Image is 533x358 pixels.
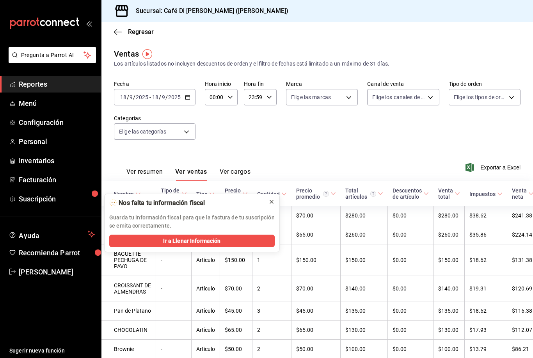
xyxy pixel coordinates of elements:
input: ---- [168,94,181,100]
td: $45.00 [291,301,341,321]
td: - [156,244,192,276]
td: $70.00 [220,276,252,301]
td: CHOCOLATIN [101,321,156,340]
span: Elige los canales de venta [372,93,425,101]
button: Ir a Llenar Información [109,235,275,247]
span: Sugerir nueva función [9,347,95,355]
span: Inventarios [19,155,95,166]
span: Elige las categorías [119,128,167,135]
td: $280.00 [341,206,388,225]
td: $18.62 [465,244,507,276]
button: Pregunta a Parrot AI [9,47,96,63]
td: CHAI LATTE [101,206,156,225]
td: $135.00 [341,301,388,321]
span: Tipo de artículo [161,187,187,200]
label: Marca [286,81,358,87]
div: 🫥 Nos falta tu información fiscal [109,199,262,207]
td: $150.00 [341,244,388,276]
div: Los artículos listados no incluyen descuentos de orden y el filtro de fechas está limitado a un m... [114,60,521,68]
button: Tooltip marker [142,49,152,59]
td: $70.00 [291,206,341,225]
span: Venta total [438,187,460,200]
td: $140.00 [434,276,465,301]
td: $38.62 [465,206,507,225]
span: Reportes [19,79,95,89]
td: $0.00 [388,301,434,321]
td: $70.00 [291,276,341,301]
label: Tipo de orden [449,81,521,87]
td: $260.00 [434,225,465,244]
div: Precio actual [225,187,241,200]
td: 3 [252,301,291,321]
p: Guarda tu información fiscal para que la factura de tu suscripción se emita correctamente. [109,214,275,230]
input: -- [162,94,165,100]
label: Fecha [114,81,195,87]
td: 1 [252,244,291,276]
td: Artículo [192,321,220,340]
td: $0.00 [388,276,434,301]
svg: Precio promedio = Total artículos / cantidad [323,191,329,197]
button: Ver resumen [126,168,163,181]
td: - [156,301,192,321]
td: $17.93 [465,321,507,340]
td: Artículo [192,301,220,321]
span: / [159,94,161,100]
span: Cantidad [257,191,287,197]
span: Precio actual [225,187,248,200]
input: -- [129,94,133,100]
td: 2 [252,321,291,340]
span: Ayuda [19,230,85,239]
label: Hora inicio [205,81,238,87]
button: open_drawer_menu [86,20,92,27]
td: $45.00 [220,301,252,321]
span: Elige las marcas [291,93,331,101]
td: $280.00 [434,206,465,225]
td: BAGUETTE PECHUGA DE PAVO [101,244,156,276]
label: Canal de venta [367,81,439,87]
td: CROISSANT DE ALMENDRAS [101,276,156,301]
span: Regresar [128,28,154,36]
div: Precio promedio [296,187,329,200]
span: Recomienda Parrot [19,248,95,258]
td: $135.00 [434,301,465,321]
td: $150.00 [434,244,465,276]
td: $150.00 [291,244,341,276]
td: $35.86 [465,225,507,244]
div: Tipo [196,191,208,197]
td: $0.00 [388,225,434,244]
div: Tipo de artículo [161,187,180,200]
div: Descuentos de artículo [393,187,422,200]
div: Venta total [438,187,453,200]
td: $19.31 [465,276,507,301]
span: / [133,94,135,100]
span: Nombre [114,191,141,197]
span: Exportar a Excel [467,163,521,172]
td: $0.00 [388,321,434,340]
span: Descuentos de artículo [393,187,429,200]
span: Pregunta a Parrot AI [21,51,84,59]
td: $260.00 [341,225,388,244]
span: Elige los tipos de orden [454,93,506,101]
label: Categorías [114,116,195,121]
button: Regresar [114,28,154,36]
input: -- [152,94,159,100]
div: Total artículos [345,187,376,200]
div: Impuestos [469,191,496,197]
div: Ventas [114,48,139,60]
span: Suscripción [19,194,95,204]
td: 2 [252,276,291,301]
td: Capuccino [101,225,156,244]
div: navigation tabs [126,168,251,181]
input: -- [120,94,127,100]
span: Impuestos [469,191,503,197]
input: ---- [135,94,149,100]
td: $0.00 [388,206,434,225]
span: [PERSON_NAME] [19,267,95,277]
td: - [156,321,192,340]
svg: El total artículos considera cambios de precios en los artículos así como costos adicionales por ... [370,191,376,197]
td: - [156,276,192,301]
a: Pregunta a Parrot AI [5,57,96,65]
h3: Sucursal: Café Di [PERSON_NAME] ([PERSON_NAME]) [130,6,288,16]
td: Artículo [192,244,220,276]
span: / [165,94,168,100]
